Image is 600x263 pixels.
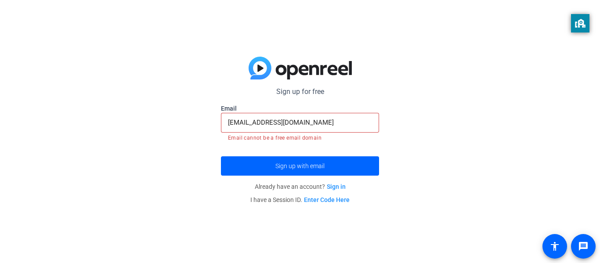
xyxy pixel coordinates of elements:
[221,156,379,176] button: Sign up with email
[304,196,350,203] a: Enter Code Here
[250,196,350,203] span: I have a Session ID.
[221,104,379,113] label: Email
[228,117,372,128] input: Enter Email Address
[221,86,379,97] p: Sign up for free
[571,14,589,32] button: privacy banner
[255,183,346,190] span: Already have an account?
[228,133,372,142] mat-error: Email cannot be a free email domain
[327,183,346,190] a: Sign in
[578,241,589,252] mat-icon: message
[249,57,352,79] img: blue-gradient.svg
[549,241,560,252] mat-icon: accessibility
